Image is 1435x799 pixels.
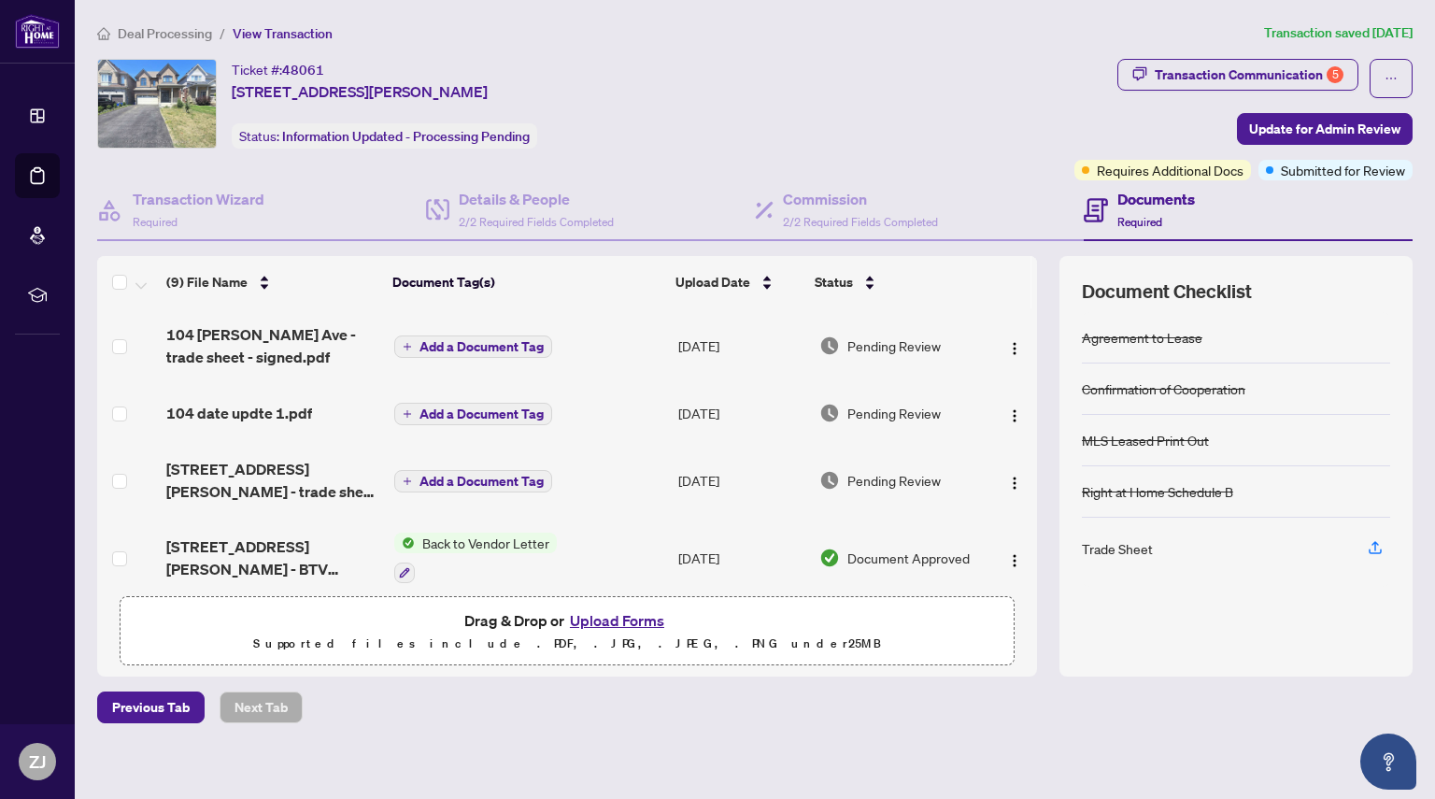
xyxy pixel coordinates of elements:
[385,256,668,308] th: Document Tag(s)
[394,403,552,425] button: Add a Document Tag
[403,342,412,351] span: plus
[1082,481,1233,502] div: Right at Home Schedule B
[819,548,840,568] img: Document Status
[282,128,530,145] span: Information Updated - Processing Pending
[394,533,557,583] button: Status IconBack to Vendor Letter
[121,597,1014,666] span: Drag & Drop orUpload FormsSupported files include .PDF, .JPG, .JPEG, .PNG under25MB
[166,323,378,368] span: 104 [PERSON_NAME] Ave - trade sheet - signed.pdf
[1281,160,1405,180] span: Submitted for Review
[1117,188,1195,210] h4: Documents
[118,25,212,42] span: Deal Processing
[403,409,412,419] span: plus
[419,475,544,488] span: Add a Document Tag
[1000,465,1030,495] button: Logo
[394,402,552,426] button: Add a Document Tag
[819,335,840,356] img: Document Status
[232,123,537,149] div: Status:
[1117,215,1162,229] span: Required
[459,215,614,229] span: 2/2 Required Fields Completed
[112,692,190,722] span: Previous Tab
[675,272,750,292] span: Upload Date
[464,608,670,633] span: Drag & Drop or
[220,22,225,44] li: /
[671,308,812,383] td: [DATE]
[1249,114,1400,144] span: Update for Admin Review
[419,340,544,353] span: Add a Document Tag
[671,443,812,518] td: [DATE]
[98,60,216,148] img: IMG-E12313970_1.jpg
[403,477,412,486] span: plus
[232,59,324,80] div: Ticket #:
[1082,430,1209,450] div: MLS Leased Print Out
[783,215,938,229] span: 2/2 Required Fields Completed
[220,692,303,723] button: Next Tab
[807,256,982,308] th: Status
[394,533,415,553] img: Status Icon
[1007,341,1022,356] img: Logo
[166,535,378,580] span: [STREET_ADDRESS][PERSON_NAME] - BTV letter.pdf
[166,402,312,424] span: 104 date updte 1.pdf
[394,335,552,359] button: Add a Document Tag
[671,518,812,598] td: [DATE]
[815,272,853,292] span: Status
[1082,378,1245,399] div: Confirmation of Cooperation
[415,533,557,553] span: Back to Vendor Letter
[15,14,60,49] img: logo
[1385,72,1398,85] span: ellipsis
[819,403,840,423] img: Document Status
[166,272,248,292] span: (9) File Name
[1007,408,1022,423] img: Logo
[668,256,807,308] th: Upload Date
[394,335,552,358] button: Add a Document Tag
[1082,538,1153,559] div: Trade Sheet
[783,188,938,210] h4: Commission
[97,692,205,723] button: Previous Tab
[1360,734,1416,790] button: Open asap
[1007,553,1022,568] img: Logo
[29,749,46,775] span: ZJ
[1082,327,1202,348] div: Agreement to Lease
[233,25,333,42] span: View Transaction
[1007,476,1022,491] img: Logo
[1117,59,1358,91] button: Transaction Communication5
[1000,331,1030,361] button: Logo
[97,27,110,40] span: home
[847,470,941,491] span: Pending Review
[1097,160,1243,180] span: Requires Additional Docs
[1000,543,1030,573] button: Logo
[1155,60,1343,90] div: Transaction Communication
[232,80,488,103] span: [STREET_ADDRESS][PERSON_NAME]
[1264,22,1413,44] article: Transaction saved [DATE]
[847,548,970,568] span: Document Approved
[671,383,812,443] td: [DATE]
[847,403,941,423] span: Pending Review
[1237,113,1413,145] button: Update for Admin Review
[133,188,264,210] h4: Transaction Wizard
[564,608,670,633] button: Upload Forms
[133,215,178,229] span: Required
[419,407,544,421] span: Add a Document Tag
[166,458,378,503] span: [STREET_ADDRESS][PERSON_NAME] - trade sheet - Zibin to review.pdf
[394,469,552,493] button: Add a Document Tag
[132,633,1002,655] p: Supported files include .PDF, .JPG, .JPEG, .PNG under 25 MB
[459,188,614,210] h4: Details & People
[1000,398,1030,428] button: Logo
[847,335,941,356] span: Pending Review
[1327,66,1343,83] div: 5
[282,62,324,78] span: 48061
[819,470,840,491] img: Document Status
[1082,278,1252,305] span: Document Checklist
[159,256,385,308] th: (9) File Name
[394,470,552,492] button: Add a Document Tag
